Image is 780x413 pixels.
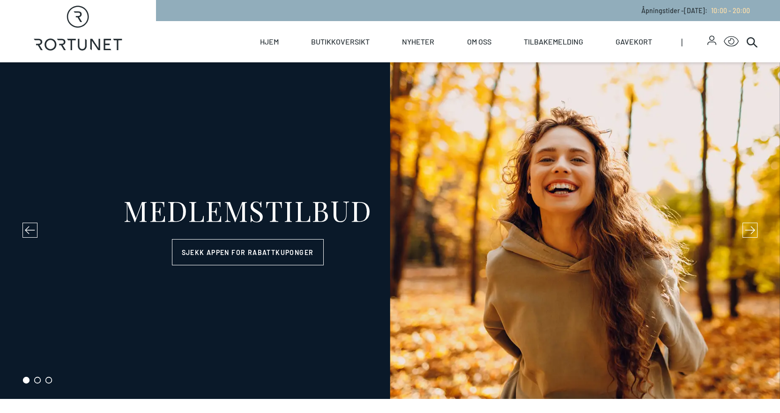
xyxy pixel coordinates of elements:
[524,21,583,62] a: Tilbakemelding
[402,21,434,62] a: Nyheter
[616,21,652,62] a: Gavekort
[681,21,707,62] span: |
[641,6,750,15] p: Åpningstider - [DATE] :
[311,21,370,62] a: Butikkoversikt
[724,34,739,49] button: Open Accessibility Menu
[260,21,279,62] a: Hjem
[172,239,324,265] a: Sjekk appen for rabattkuponger
[123,196,372,224] div: MEDLEMSTILBUD
[711,7,750,15] span: 10:00 - 20:00
[707,7,750,15] a: 10:00 - 20:00
[467,21,491,62] a: Om oss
